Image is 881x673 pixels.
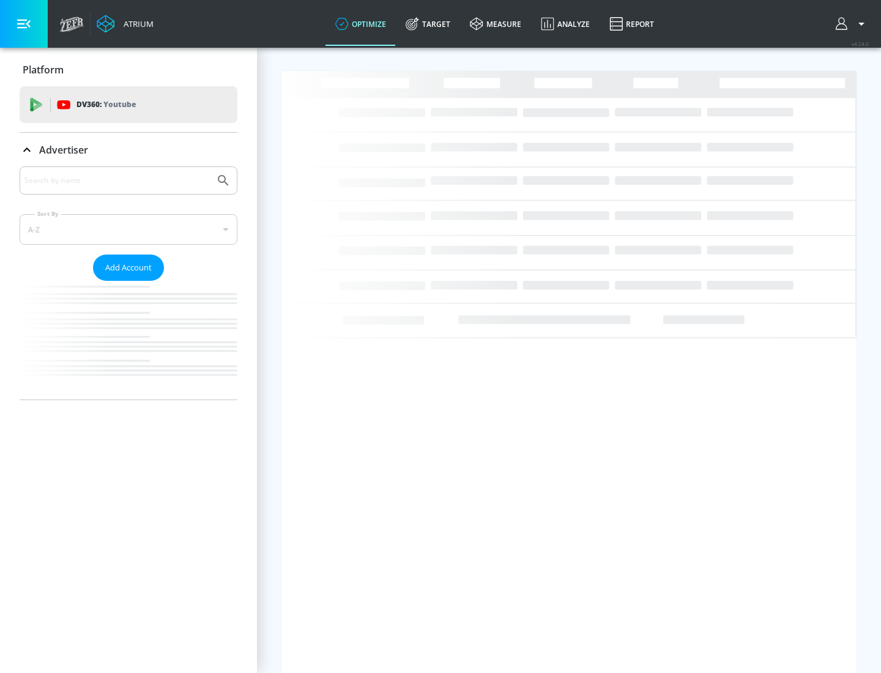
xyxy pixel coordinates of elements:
[105,261,152,275] span: Add Account
[93,255,164,281] button: Add Account
[852,40,869,47] span: v 4.24.0
[39,143,88,157] p: Advertiser
[20,53,237,87] div: Platform
[20,133,237,167] div: Advertiser
[20,214,237,245] div: A-Z
[531,2,600,46] a: Analyze
[325,2,396,46] a: optimize
[24,173,210,188] input: Search by name
[76,98,136,111] p: DV360:
[20,86,237,123] div: DV360: Youtube
[20,281,237,400] nav: list of Advertiser
[103,98,136,111] p: Youtube
[600,2,664,46] a: Report
[20,166,237,400] div: Advertiser
[460,2,531,46] a: measure
[97,15,154,33] a: Atrium
[23,63,64,76] p: Platform
[35,210,61,218] label: Sort By
[119,18,154,29] div: Atrium
[396,2,460,46] a: Target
